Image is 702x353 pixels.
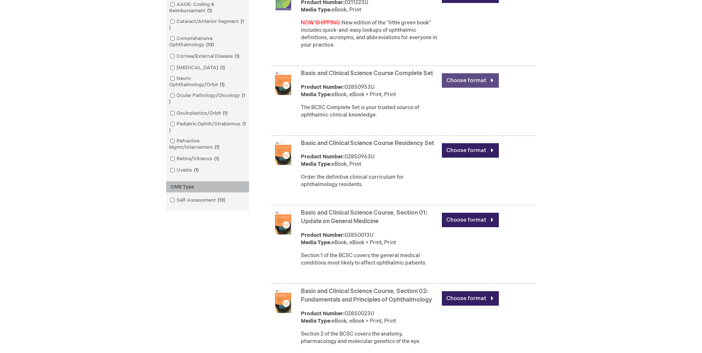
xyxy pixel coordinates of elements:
[168,92,247,105] a: Ocular Pathology/Oncology1
[301,91,332,98] strong: Media Type:
[301,153,438,168] div: 02850963U eBook, Print
[218,82,226,88] span: 1
[271,71,295,95] img: Basic and Clinical Science Course Complete Set
[168,138,247,151] a: Refractive Mgmt/Intervention1
[166,181,249,193] div: CME Type
[301,20,342,26] font: NOW SHIPPING:
[301,239,332,246] strong: Media Type:
[216,197,227,203] span: 13
[301,84,345,90] strong: Product Number:
[168,35,247,48] a: Comprehensive Ophthalmology13
[169,19,244,31] span: 1
[301,288,432,303] a: Basic and Clinical Science Course, Section 02: Fundamentals and Principles of Ophthalmology
[192,167,201,173] span: 1
[204,42,216,48] span: 13
[221,110,229,116] span: 1
[301,70,433,77] a: Basic and Clinical Science Course Complete Set
[301,318,332,324] strong: Media Type:
[168,53,242,60] a: Cornea/External Disease1
[168,155,222,162] a: Retina/Vitreous1
[301,209,427,225] a: Basic and Clinical Science Course, Section 01: Update on General Medicine
[442,143,499,158] a: Choose format
[301,19,438,49] div: New edition of the "little green book" includes quick-and-easy lookups of ophthalmic definitions,...
[168,110,231,117] a: Oculoplastics/Orbit1
[233,53,241,59] span: 1
[169,93,245,105] span: 1
[301,252,438,267] div: Section 1 of the BCSC covers the general medical conditions most likely to affect ophthalmic pati...
[301,140,434,147] a: Basic and Clinical Science Course Residency Set
[301,161,332,167] strong: Media Type:
[301,7,332,13] strong: Media Type:
[301,232,345,238] strong: Product Number:
[218,65,227,71] span: 1
[271,141,295,165] img: Basic and Clinical Science Course Residency Set
[271,211,295,235] img: Basic and Clinical Science Course, Section 01: Update on General Medicine
[212,156,221,162] span: 1
[442,73,499,88] a: Choose format
[301,154,345,160] strong: Product Number:
[169,121,246,133] span: 1
[168,121,247,134] a: Pediatric Ophth/Strabismus1
[301,310,345,317] strong: Product Number:
[168,1,247,14] a: AAOE: Coding & Reimbursement1
[168,197,228,204] a: Self-Assessment13
[301,84,438,98] div: 02850953U eBook, eBook + Print, Print
[301,310,438,325] div: 02850023U eBook, eBook + Print, Print
[442,213,499,227] a: Choose format
[168,167,202,174] a: Uveitis1
[301,232,438,246] div: 02850013U eBook, eBook + Print, Print
[168,75,247,88] a: Neuro-Ophthalmology/Orbit1
[271,289,295,313] img: Basic and Clinical Science Course, Section 02: Fundamentals and Principles of Ophthalmology
[301,330,438,345] div: Section 2 of the BCSC covers the anatomy, pharmacology and molecular genetics of the eye.
[301,174,438,188] div: Order the definitive clinical curriculum for ophthalmology residents.
[301,104,438,119] div: The BCSC Complete Set is your trusted source of ophthalmic clinical knowledge.
[213,144,221,150] span: 1
[168,18,247,31] a: Cataract/Anterior Segment1
[205,8,214,14] span: 1
[442,291,499,306] a: Choose format
[168,64,228,71] a: [MEDICAL_DATA]1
